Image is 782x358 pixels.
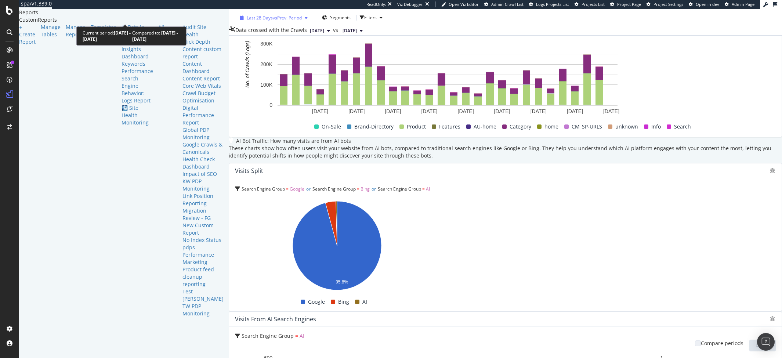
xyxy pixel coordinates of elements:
[572,122,602,131] span: CM_SP-URLS
[449,1,479,7] span: Open Viz Editor
[757,333,775,351] div: Open Intercom Messenger
[182,288,224,303] a: Test - [PERSON_NAME]
[484,1,524,7] a: Admin Crawl List
[615,122,638,131] span: unknown
[245,41,250,88] text: No. of Crawls (Logs)
[158,23,177,38] a: All Reports
[567,108,583,114] text: [DATE]
[182,244,224,251] div: pdps
[458,108,474,114] text: [DATE]
[348,108,365,114] text: [DATE]
[19,16,229,23] div: CustomReports
[182,236,224,244] a: No Index Status
[307,26,333,35] button: [DATE]
[510,122,531,131] span: Category
[617,1,641,7] span: Project Page
[182,38,224,46] a: Click Depth
[362,297,367,306] span: AI
[91,23,116,31] a: Templates
[242,186,285,192] span: Search Engine Group
[290,186,304,192] span: Google
[770,316,776,321] div: bug
[300,332,304,339] span: AI
[83,30,132,42] div: Current period:
[696,1,719,7] span: Open in dev
[182,104,224,126] a: Digital Performance Report
[360,12,385,23] button: Filters
[132,30,180,42] div: Compared to:
[182,303,224,317] a: TW PDP Monitoring
[725,1,754,7] a: Admin Page
[182,141,224,156] div: Google Crawls & Canonicals
[83,30,131,42] b: [DATE] - [DATE]
[333,26,340,34] span: vs
[273,15,302,21] span: vs Prev. Period
[260,61,272,67] text: 200K
[182,90,224,104] a: Crawl Budget Optimisation
[575,1,605,7] a: Projects List
[749,340,776,351] button: Day
[122,23,153,38] a: AI Bots in Search
[122,104,153,126] a: 🩻 Site Health Monitoring
[354,122,394,131] span: Brand-Directory
[182,156,224,170] a: Health Check Dashboard
[182,266,224,288] a: Product feed cleanup reporting
[397,1,424,7] div: Viz Debugger:
[235,19,660,122] svg: A chart.
[122,75,153,104] a: Search Engine Behavior: Logs Report
[182,170,224,178] a: Impact of SEO
[182,46,224,60] a: Content custom report
[182,60,224,75] div: Content Dashboard
[66,23,86,38] a: Manage Reports
[407,122,426,131] span: Product
[689,1,719,7] a: Open in dev
[319,12,354,23] button: Segments
[235,26,307,35] div: Data crossed with the Crawls
[19,23,36,46] div: + Create Report
[308,297,325,306] span: Google
[235,197,438,296] svg: A chart.
[603,108,619,114] text: [DATE]
[132,30,178,42] b: [DATE] - [DATE]
[235,14,313,21] button: Last 28 DaysvsPrev. Period
[312,108,328,114] text: [DATE]
[544,122,558,131] span: home
[182,126,224,141] a: Global PDP Monitoring
[439,122,460,131] span: Features
[582,1,605,7] span: Projects List
[229,145,782,159] p: These charts show how often users visit your website from AI bots, compared to traditional search...
[422,186,425,192] span: =
[122,60,153,75] a: Keywords Performance
[366,1,386,7] div: ReadOnly:
[357,186,359,192] span: =
[182,251,224,266] a: Performance Marketing
[236,137,351,145] div: AI Bot Traffic: How many visits are from AI bots
[182,23,224,38] a: Audit Site Health
[182,178,224,192] a: KW PDP Monitoring
[385,108,401,114] text: [DATE]
[654,1,683,7] span: Project Settings
[322,122,341,131] span: On-Sale
[229,137,782,163] div: AI Bot Traffic: How many visits are from AI botsThese charts show how often users visit your webs...
[474,122,496,131] span: AU-home
[441,1,479,7] a: Open Viz Editor
[182,288,224,303] div: Test - Irina
[378,186,421,192] span: Search Engine Group
[651,122,661,131] span: Info
[19,9,229,16] div: Reports
[286,186,289,192] span: =
[756,342,764,348] span: Day
[122,38,153,60] div: Business Insights Dashboard
[340,26,366,35] button: [DATE]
